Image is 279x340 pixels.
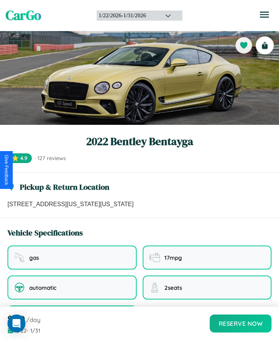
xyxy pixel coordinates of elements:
span: gas [29,254,39,261]
p: [STREET_ADDRESS][US_STATE][US_STATE] [7,200,272,209]
span: 1 / 22 - 1 / 31 [16,327,40,334]
img: fuel efficiency [149,252,160,263]
h1: 2022 Bentley Bentayga [7,134,272,149]
button: Reserve Now [210,315,272,333]
span: · 127 reviews [35,155,66,162]
h3: Pickup & Return Location [20,181,109,192]
div: Open Intercom Messenger [7,315,25,333]
img: fuel type [14,252,25,263]
span: /day [26,316,40,324]
div: 1 / 22 / 2026 - 1 / 31 / 2026 [98,12,156,19]
span: CarGo [6,6,41,24]
span: ⭐ 4.9 [7,153,32,163]
span: 2 seats [164,284,182,291]
span: automatic [29,284,57,291]
span: 17 mpg [164,254,182,261]
h3: Vehicle Specifications [7,227,83,238]
img: seating [149,282,160,293]
span: $ 130 [7,313,25,325]
div: Give Feedback [4,155,9,185]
